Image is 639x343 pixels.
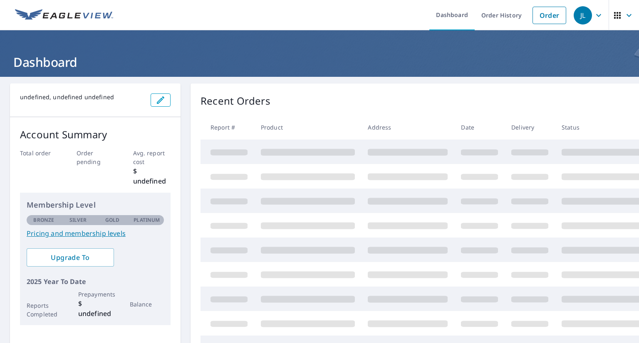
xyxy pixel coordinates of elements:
p: Total order [20,149,58,157]
h1: Dashboard [10,54,629,71]
th: Report # [201,115,254,140]
a: Pricing and membership levels [27,228,164,238]
th: Product [254,115,362,140]
a: Upgrade To [27,248,114,267]
a: Order [532,7,566,24]
p: Prepayments [78,290,113,299]
p: Recent Orders [201,93,270,108]
div: JL [574,6,592,24]
p: $ undefined [78,299,113,318]
span: Upgrade To [33,253,107,262]
p: Account Summary [20,127,171,142]
p: Balance [130,300,164,309]
p: Order pending [77,149,114,166]
p: Platinum [134,216,160,224]
th: Delivery [505,115,555,140]
th: Date [454,115,505,140]
img: EV Logo [15,9,113,22]
p: Avg. report cost [133,149,171,166]
p: Bronze [33,216,54,224]
p: undefined, undefined undefined [20,93,144,101]
p: Membership Level [27,199,164,211]
p: Silver [69,216,87,224]
p: Gold [105,216,119,224]
th: Address [361,115,454,140]
p: 2025 Year To Date [27,277,164,287]
p: $ undefined [133,166,171,186]
p: Reports Completed [27,301,61,318]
